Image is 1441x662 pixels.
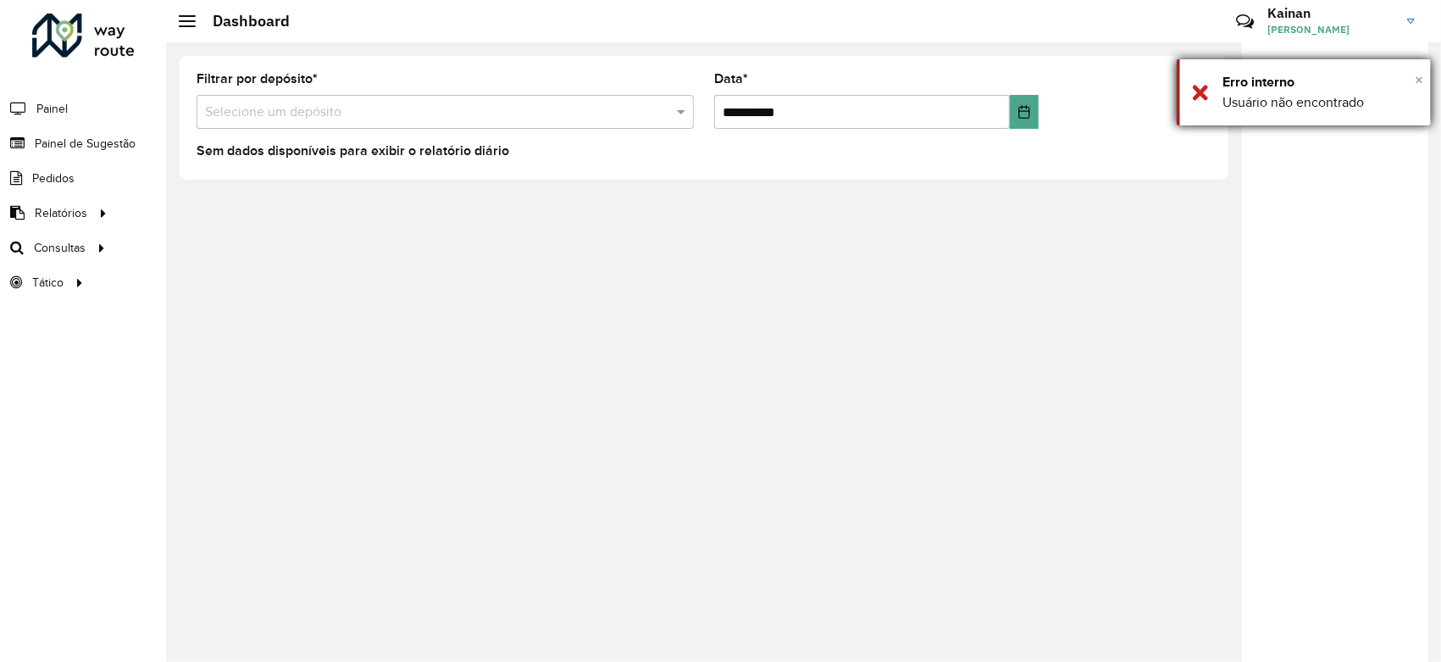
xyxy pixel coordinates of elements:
[1010,95,1039,129] button: Choose Date
[197,141,509,161] label: Sem dados disponíveis para exibir o relatório diário
[1227,3,1263,40] a: Contato Rápido
[197,69,318,89] label: Filtrar por depósito
[32,274,64,292] span: Tático
[34,239,86,257] span: Consultas
[32,170,75,187] span: Pedidos
[36,100,68,118] span: Painel
[1222,92,1418,113] div: Usuário não encontrado
[1415,67,1423,92] button: Close
[1267,5,1394,21] h3: Kainan
[1415,70,1423,89] span: ×
[196,12,290,31] h2: Dashboard
[35,135,136,153] span: Painel de Sugestão
[1222,72,1418,92] div: Erro interno
[35,204,87,222] span: Relatórios
[714,69,748,89] label: Data
[1267,22,1394,37] span: [PERSON_NAME]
